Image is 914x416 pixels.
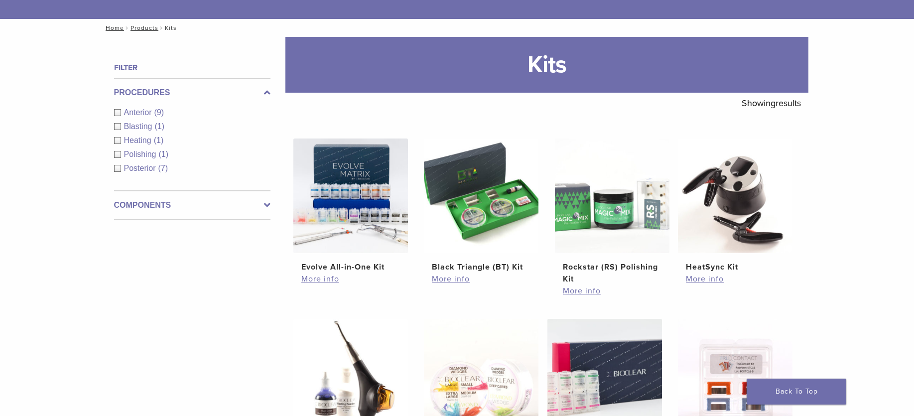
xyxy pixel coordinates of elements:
img: Evolve All-in-One Kit [293,139,408,253]
span: Posterior [124,164,158,172]
label: Procedures [114,87,270,99]
span: (7) [158,164,168,172]
a: More info [432,273,530,285]
span: / [158,25,165,30]
h1: Kits [285,37,808,93]
span: Blasting [124,122,155,131]
a: Black Triangle (BT) KitBlack Triangle (BT) Kit [423,139,539,273]
span: (9) [154,108,164,117]
h4: Filter [114,62,270,74]
img: Rockstar (RS) Polishing Kit [555,139,669,253]
span: (1) [154,136,164,144]
h2: HeatSync Kit [686,261,784,273]
span: Polishing [124,150,159,158]
a: Home [103,24,124,31]
h2: Evolve All-in-One Kit [301,261,400,273]
a: More info [301,273,400,285]
p: Showing results [742,93,801,114]
label: Components [114,199,270,211]
img: HeatSync Kit [678,139,792,253]
h2: Rockstar (RS) Polishing Kit [563,261,661,285]
span: / [124,25,131,30]
a: Rockstar (RS) Polishing KitRockstar (RS) Polishing Kit [554,139,670,285]
a: More info [563,285,661,297]
span: (1) [158,150,168,158]
a: Evolve All-in-One KitEvolve All-in-One Kit [293,139,409,273]
a: Back To Top [747,379,846,405]
span: (1) [154,122,164,131]
a: More info [686,273,784,285]
nav: Kits [99,19,816,37]
a: HeatSync KitHeatSync Kit [677,139,793,273]
a: Products [131,24,158,31]
h2: Black Triangle (BT) Kit [432,261,530,273]
span: Anterior [124,108,154,117]
img: Black Triangle (BT) Kit [424,139,538,253]
span: Heating [124,136,154,144]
